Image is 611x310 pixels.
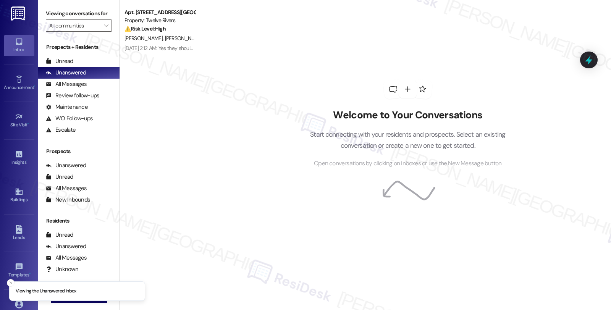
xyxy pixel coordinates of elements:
[299,129,517,151] p: Start connecting with your residents and prospects. Select an existing conversation or create a n...
[4,260,34,281] a: Templates •
[4,185,34,206] a: Buildings
[38,217,120,225] div: Residents
[7,279,15,287] button: Close toast
[49,19,100,32] input: All communities
[46,126,76,134] div: Escalate
[299,109,517,121] h2: Welcome to Your Conversations
[46,254,87,262] div: All Messages
[4,35,34,56] a: Inbox
[104,23,108,29] i: 
[4,148,34,168] a: Insights •
[46,231,73,239] div: Unread
[46,80,87,88] div: All Messages
[165,35,203,42] span: [PERSON_NAME]
[46,184,87,192] div: All Messages
[4,110,34,131] a: Site Visit •
[46,242,86,250] div: Unanswered
[26,158,27,164] span: •
[29,271,31,276] span: •
[46,69,86,77] div: Unanswered
[16,288,76,295] p: Viewing the Unanswered inbox
[27,121,29,126] span: •
[46,265,78,273] div: Unknown
[124,8,195,16] div: Apt. [STREET_ADDRESS][GEOGRAPHIC_DATA][STREET_ADDRESS]
[46,57,73,65] div: Unread
[46,161,86,170] div: Unanswered
[124,45,352,52] div: [DATE] 2:12 AM: Yes they should be related. Im sure there's a list somewhere that can verify it. ...
[34,84,35,89] span: •
[124,35,165,42] span: [PERSON_NAME]
[38,43,120,51] div: Prospects + Residents
[124,25,166,32] strong: ⚠️ Risk Level: High
[46,173,73,181] div: Unread
[314,159,501,168] span: Open conversations by clicking on inboxes or use the New Message button
[124,16,195,24] div: Property: Twelve Rivers
[38,147,120,155] div: Prospects
[46,8,112,19] label: Viewing conversations for
[4,223,34,244] a: Leads
[46,115,93,123] div: WO Follow-ups
[11,6,27,21] img: ResiDesk Logo
[46,92,99,100] div: Review follow-ups
[46,103,88,111] div: Maintenance
[46,196,90,204] div: New Inbounds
